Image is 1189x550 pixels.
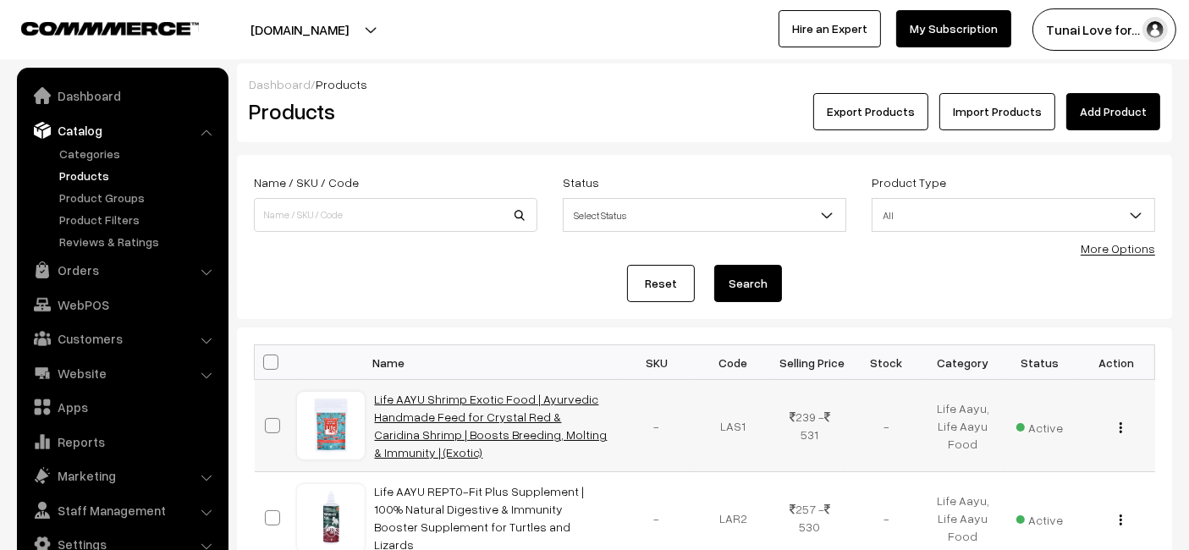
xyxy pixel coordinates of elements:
span: All [872,198,1155,232]
button: Export Products [813,93,928,130]
span: Select Status [563,198,846,232]
td: LAS1 [695,380,772,472]
a: Add Product [1066,93,1160,130]
a: Product Filters [55,211,223,228]
a: COMMMERCE [21,17,169,37]
a: WebPOS [21,289,223,320]
a: My Subscription [896,10,1011,47]
th: Selling Price [772,345,849,380]
button: [DOMAIN_NAME] [191,8,408,51]
a: Reports [21,426,223,457]
a: Dashboard [21,80,223,111]
button: Search [714,265,782,302]
th: Stock [848,345,925,380]
a: Apps [21,392,223,422]
td: Life Aayu, Life Aayu Food [925,380,1002,472]
a: Reviews & Ratings [55,233,223,250]
label: Name / SKU / Code [254,173,359,191]
a: Products [55,167,223,184]
h2: Products [249,98,536,124]
label: Status [563,173,599,191]
a: Catalog [21,115,223,146]
th: Action [1078,345,1155,380]
a: Website [21,358,223,388]
th: Name [365,345,619,380]
img: COMMMERCE [21,22,199,35]
a: Import Products [939,93,1055,130]
a: More Options [1081,241,1155,256]
img: Menu [1120,514,1122,525]
label: Product Type [872,173,946,191]
th: Code [695,345,772,380]
a: Orders [21,255,223,285]
a: Hire an Expert [779,10,881,47]
a: Categories [55,145,223,162]
button: Tunai Love for… [1032,8,1176,51]
td: 239 - 531 [772,380,849,472]
span: Active [1016,507,1064,529]
a: Reset [627,265,695,302]
span: Products [316,77,367,91]
a: Product Groups [55,189,223,206]
a: Dashboard [249,77,311,91]
th: Status [1001,345,1078,380]
span: All [872,201,1154,230]
span: Select Status [564,201,845,230]
img: user [1142,17,1168,42]
img: Menu [1120,422,1122,433]
th: Category [925,345,1002,380]
a: Marketing [21,460,223,491]
span: Active [1016,415,1064,437]
a: Staff Management [21,495,223,525]
input: Name / SKU / Code [254,198,537,232]
div: / [249,75,1160,93]
td: - [619,380,696,472]
td: - [848,380,925,472]
a: Customers [21,323,223,354]
a: Life AAYU Shrimp Exotic Food | Ayurvedic Handmade Feed for Crystal Red & Caridina Shrimp | Boosts... [375,392,608,459]
th: SKU [619,345,696,380]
